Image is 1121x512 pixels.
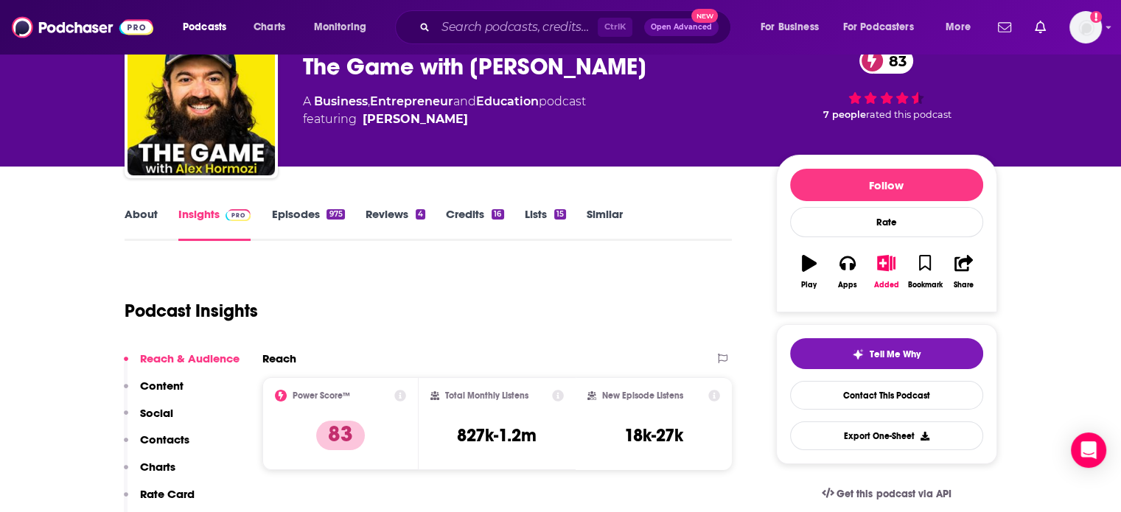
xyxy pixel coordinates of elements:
a: Get this podcast via API [810,476,963,512]
div: 15 [554,209,566,220]
input: Search podcasts, credits, & more... [436,15,598,39]
span: Open Advanced [651,24,712,31]
button: Content [124,379,184,406]
h3: 18k-27k [624,424,683,446]
span: Get this podcast via API [837,488,951,500]
p: Rate Card [140,487,195,501]
img: User Profile [1069,11,1102,43]
button: Bookmark [906,245,944,298]
button: Contacts [124,432,189,460]
a: Credits16 [446,207,503,241]
button: open menu [304,15,385,39]
div: A podcast [303,93,586,128]
span: and [453,94,476,108]
span: Podcasts [183,17,226,38]
a: Show notifications dropdown [992,15,1017,40]
div: 83 7 peoplerated this podcast [776,38,997,130]
span: 83 [874,48,914,74]
span: New [691,9,718,23]
a: Episodes975 [271,207,344,241]
a: Contact This Podcast [790,381,983,410]
a: Alex Hormozi [363,111,468,128]
button: Play [790,245,828,298]
img: Podchaser - Follow, Share and Rate Podcasts [12,13,153,41]
span: rated this podcast [866,109,951,120]
div: Play [801,281,817,290]
a: Entrepreneur [370,94,453,108]
a: Lists15 [525,207,566,241]
div: Rate [790,207,983,237]
img: Podchaser Pro [226,209,251,221]
p: 83 [316,421,365,450]
button: tell me why sparkleTell Me Why [790,338,983,369]
button: Show profile menu [1069,11,1102,43]
p: Social [140,406,173,420]
a: 83 [859,48,914,74]
span: Monitoring [314,17,366,38]
span: Ctrl K [598,18,632,37]
button: Reach & Audience [124,351,240,379]
h1: Podcast Insights [125,300,258,322]
span: , [368,94,370,108]
button: open menu [750,15,837,39]
button: Charts [124,460,175,487]
h2: Total Monthly Listens [445,390,528,401]
div: 975 [326,209,344,220]
a: Similar [587,207,623,241]
span: Logged in as NickG [1069,11,1102,43]
div: Bookmark [907,281,942,290]
h2: Power Score™ [293,390,350,401]
span: More [946,17,971,38]
button: Share [944,245,982,298]
div: Apps [838,281,857,290]
img: The Game with Alex Hormozi [128,28,275,175]
a: InsightsPodchaser Pro [178,207,251,241]
div: 16 [492,209,503,220]
a: Business [314,94,368,108]
span: Tell Me Why [870,348,921,360]
h3: 827k-1.2m [457,424,537,446]
button: Open AdvancedNew [644,18,719,36]
div: Open Intercom Messenger [1071,432,1106,468]
div: Share [954,281,974,290]
div: Search podcasts, credits, & more... [409,10,745,44]
button: open menu [172,15,245,39]
span: Charts [254,17,285,38]
a: Education [476,94,539,108]
p: Contacts [140,432,189,446]
a: Reviews4 [366,207,425,241]
span: For Business [761,17,819,38]
button: Export One-Sheet [790,421,983,450]
span: featuring [303,111,586,128]
p: Reach & Audience [140,351,240,365]
h2: New Episode Listens [602,390,683,401]
p: Charts [140,460,175,474]
button: Added [867,245,905,298]
button: Apps [828,245,867,298]
a: About [125,207,158,241]
span: 7 people [823,109,866,120]
button: Social [124,406,173,433]
button: Follow [790,169,983,201]
div: Added [874,281,899,290]
svg: Add a profile image [1090,11,1102,23]
a: Show notifications dropdown [1029,15,1052,40]
a: Charts [244,15,294,39]
h2: Reach [262,351,296,365]
p: Content [140,379,184,393]
button: open menu [834,15,935,39]
button: open menu [935,15,989,39]
img: tell me why sparkle [852,348,864,360]
span: For Podcasters [843,17,914,38]
div: 4 [416,209,425,220]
